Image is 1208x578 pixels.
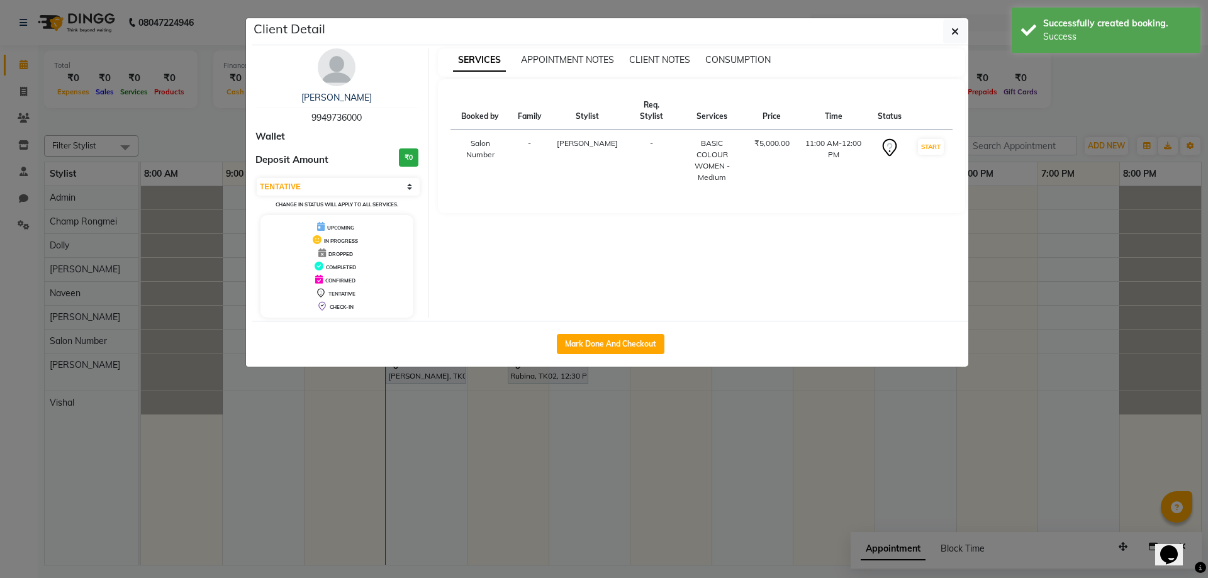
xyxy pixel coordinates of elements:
span: CLIENT NOTES [629,54,690,65]
div: Successfully created booking. [1043,17,1191,30]
th: Family [510,92,549,130]
h3: ₹0 [399,148,418,167]
h5: Client Detail [254,19,325,38]
td: Salon Number [450,130,510,191]
td: 11:00 AM-12:00 PM [797,130,870,191]
span: [PERSON_NAME] [557,138,618,148]
th: Price [747,92,797,130]
div: BASIC COLOUR WOMEN - Medium [685,138,739,183]
span: APPOINTMENT NOTES [521,54,614,65]
button: Mark Done And Checkout [557,334,664,354]
th: Booked by [450,92,510,130]
th: Stylist [549,92,625,130]
span: DROPPED [328,251,353,257]
div: ₹5,000.00 [754,138,790,149]
th: Time [797,92,870,130]
span: IN PROGRESS [324,238,358,244]
span: COMPLETED [326,264,356,270]
button: START [918,139,944,155]
span: SERVICES [453,49,506,72]
span: Deposit Amount [255,153,328,167]
iframe: chat widget [1155,528,1195,565]
span: CHECK-IN [330,304,354,310]
td: - [510,130,549,191]
span: 9949736000 [311,112,362,123]
td: - [625,130,678,191]
div: Success [1043,30,1191,43]
img: avatar [318,48,355,86]
span: CONFIRMED [325,277,355,284]
small: Change in status will apply to all services. [276,201,398,208]
a: [PERSON_NAME] [301,92,372,103]
th: Req. Stylist [625,92,678,130]
span: UPCOMING [327,225,354,231]
span: TENTATIVE [328,291,355,297]
th: Status [870,92,909,130]
span: CONSUMPTION [705,54,771,65]
th: Services [678,92,747,130]
span: Wallet [255,130,285,144]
